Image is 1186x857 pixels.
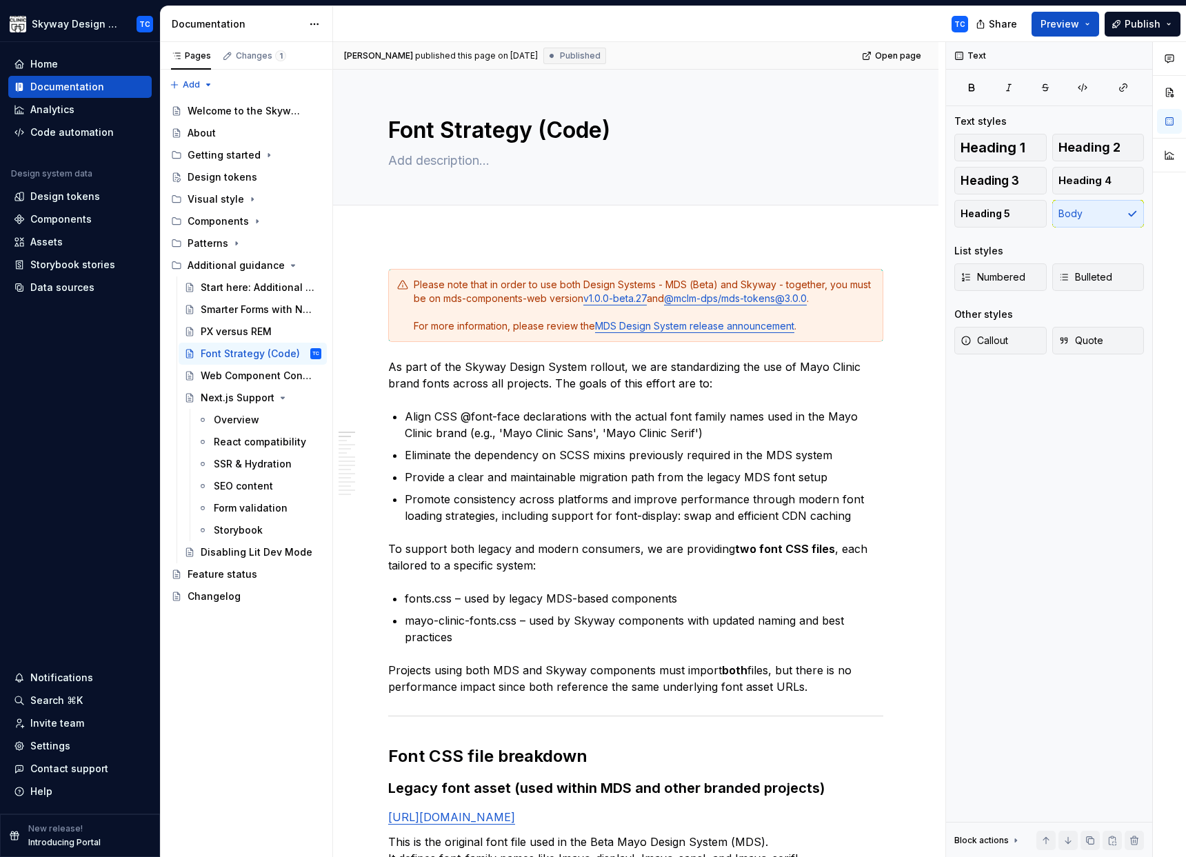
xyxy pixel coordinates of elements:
button: Help [8,780,152,803]
div: Page tree [165,100,327,607]
span: Heading 5 [961,207,1010,221]
a: Next.js Support [179,387,327,409]
span: Heading 4 [1058,174,1112,188]
span: Published [560,50,601,61]
div: Web Component Console Errors [201,369,314,383]
div: Welcome to the Skyway Design System! [188,104,301,118]
div: TC [954,19,965,30]
span: [PERSON_NAME] [344,50,413,61]
div: Data sources [30,281,94,294]
a: Design tokens [8,185,152,208]
div: Documentation [30,80,104,94]
div: Components [165,210,327,232]
a: Storybook [192,519,327,541]
a: Feature status [165,563,327,585]
div: Skyway Design System [32,17,120,31]
a: Font Strategy (Code)TC [179,343,327,365]
button: Heading 4 [1052,167,1145,194]
p: Promote consistency across platforms and improve performance through modern font loading strategi... [405,491,883,524]
p: Eliminate the dependency on SCSS mixins previously required in the MDS system [405,447,883,463]
a: MDS Design System release announcement [595,320,794,332]
div: SSR & Hydration [214,457,292,471]
span: Add [183,79,200,90]
div: Patterns [188,236,228,250]
span: Bulleted [1058,270,1112,284]
div: Search ⌘K [30,694,83,707]
div: Settings [30,739,70,753]
a: [URL][DOMAIN_NAME] [388,810,515,824]
div: Visual style [165,188,327,210]
div: Help [30,785,52,798]
div: Changes [236,50,286,61]
button: Share [969,12,1026,37]
button: Publish [1105,12,1180,37]
div: SEO content [214,479,273,493]
p: Introducing Portal [28,837,101,848]
div: Design system data [11,168,92,179]
div: List styles [954,244,1003,258]
div: Contact support [30,762,108,776]
strong: Font CSS file breakdown [388,746,587,766]
div: Design tokens [30,190,100,203]
a: Documentation [8,76,152,98]
button: Heading 3 [954,167,1047,194]
h3: Legacy font asset (used within MDS and other branded projects) [388,778,883,798]
button: Contact support [8,758,152,780]
div: Feature status [188,567,257,581]
a: Open page [858,46,927,65]
a: Settings [8,735,152,757]
p: Provide a clear and maintainable migration path from the legacy MDS font setup [405,469,883,485]
textarea: Font Strategy (Code) [385,114,881,147]
div: Smarter Forms with Native Validation APIs [201,303,314,316]
button: Numbered [954,263,1047,291]
div: Start here: Additional Guidance [201,281,314,294]
p: Align CSS @font-face declarations with the actual font family names used in the Mayo Clinic brand... [405,408,883,441]
div: Documentation [172,17,302,31]
a: React compatibility [192,431,327,453]
div: Additional guidance [165,254,327,276]
a: Storybook stories [8,254,152,276]
button: Heading 1 [954,134,1047,161]
div: Additional guidance [188,259,285,272]
button: Notifications [8,667,152,689]
button: Preview [1032,12,1099,37]
div: Analytics [30,103,74,117]
a: Welcome to the Skyway Design System! [165,100,327,122]
span: Heading 1 [961,141,1025,154]
span: Heading 3 [961,174,1019,188]
div: Block actions [954,831,1021,850]
a: SSR & Hydration [192,453,327,475]
button: Search ⌘K [8,689,152,712]
a: Start here: Additional Guidance [179,276,327,299]
a: Assets [8,231,152,253]
div: Please note that in order to use both Design Systems - MDS (Beta) and Skyway - together, you must... [414,278,874,333]
a: About [165,122,327,144]
p: New release! [28,823,83,834]
p: As part of the Skyway Design System rollout, we are standardizing the use of Mayo Clinic brand fo... [388,359,883,392]
div: Components [30,212,92,226]
div: Getting started [165,144,327,166]
p: mayo-clinic-fonts.css – used by Skyway components with updated naming and best practices [405,612,883,645]
div: TC [139,19,150,30]
button: Skyway Design SystemTC [3,9,157,39]
a: v1.0.0-beta.27 [583,292,647,304]
a: SEO content [192,475,327,497]
div: Notifications [30,671,93,685]
a: Analytics [8,99,152,121]
a: Form validation [192,497,327,519]
a: Home [8,53,152,75]
button: Heading 5 [954,200,1047,228]
a: Data sources [8,276,152,299]
button: Callout [954,327,1047,354]
div: Storybook [214,523,263,537]
span: Numbered [961,270,1025,284]
div: Design tokens [188,170,257,184]
div: PX versus REM [201,325,272,339]
a: Web Component Console Errors [179,365,327,387]
button: Quote [1052,327,1145,354]
p: To support both legacy and modern consumers, we are providing , each tailored to a specific system: [388,541,883,574]
a: Smarter Forms with Native Validation APIs [179,299,327,321]
img: 7d2f9795-fa08-4624-9490-5a3f7218a56a.png [10,16,26,32]
div: Patterns [165,232,327,254]
button: Heading 2 [1052,134,1145,161]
